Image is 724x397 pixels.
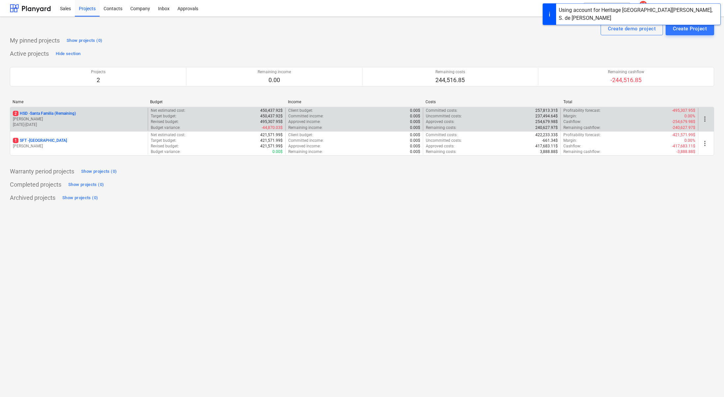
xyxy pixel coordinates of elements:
[67,179,106,190] button: Show projects (0)
[426,138,462,143] p: Uncommitted costs :
[672,119,695,125] p: -254,679.98$
[410,119,420,125] p: 0.00$
[151,119,179,125] p: Revised budget :
[426,125,456,131] p: Remaining costs :
[535,108,558,113] p: 257,813.31$
[691,365,724,397] iframe: Chat Widget
[288,149,323,155] p: Remaining income :
[535,132,558,138] p: 422,233.33$
[672,108,695,113] p: -495,307.95$
[288,125,323,131] p: Remaining income :
[151,149,180,155] p: Budget variance :
[61,193,100,203] button: Show projects (0)
[425,100,558,104] div: Costs
[410,138,420,143] p: 0.00$
[288,100,420,104] div: Income
[62,194,98,202] div: Show projects (0)
[288,108,313,113] p: Client budget :
[426,132,457,138] p: Committed costs :
[13,111,18,116] span: 2
[701,115,709,123] span: more_vert
[151,125,180,131] p: Budget variance :
[563,113,577,119] p: Margin :
[540,149,558,155] p: 3,888.88$
[258,76,291,84] p: 0.00
[535,143,558,149] p: 417,683.11$
[288,132,313,138] p: Client budget :
[608,76,644,84] p: -244,516.85
[563,125,601,131] p: Remaining cashflow :
[563,143,581,149] p: Cashflow :
[410,125,420,131] p: 0.00$
[56,50,80,58] div: Hide section
[151,108,185,113] p: Net estimated cost :
[10,50,49,58] p: Active projects
[563,138,577,143] p: Margin :
[10,168,74,175] p: Warranty period projects
[691,365,724,397] div: Widget de chat
[410,132,420,138] p: 0.00$
[260,108,283,113] p: 450,437.92$
[13,111,76,116] p: HSD - Santa Familia (Remaining)
[260,132,283,138] p: 421,571.99$
[272,149,283,155] p: 0.00$
[535,125,558,131] p: 240,627.97$
[151,138,176,143] p: Target budget :
[79,166,118,177] button: Show projects (0)
[13,138,18,143] span: 1
[535,119,558,125] p: 254,679.98$
[542,138,558,143] p: -661.34$
[260,119,283,125] p: 495,307.95$
[673,24,707,33] div: Create Project
[426,119,455,125] p: Approved costs :
[601,22,663,35] button: Create demo project
[410,113,420,119] p: 0.00$
[262,125,283,131] p: -44,870.03$
[10,181,61,189] p: Completed projects
[563,119,581,125] p: Cashflow :
[684,138,695,143] p: 0.00%
[13,143,145,149] p: [PERSON_NAME]
[559,6,718,22] div: Using account for Heritage [GEOGRAPHIC_DATA][PERSON_NAME], S. de [PERSON_NAME]
[54,48,82,59] button: Hide section
[288,119,321,125] p: Approved income :
[258,69,291,75] p: Remaining income
[13,138,145,149] div: 1SFT -[GEOGRAPHIC_DATA][PERSON_NAME]
[608,24,656,33] div: Create demo project
[435,76,465,84] p: 244,516.85
[65,35,104,46] button: Show projects (0)
[260,143,283,149] p: 421,571.99$
[10,37,60,45] p: My pinned projects
[608,69,644,75] p: Remaining cashflow
[426,143,455,149] p: Approved costs :
[150,100,282,104] div: Budget
[410,149,420,155] p: 0.00$
[151,143,179,149] p: Revised budget :
[426,149,456,155] p: Remaining costs :
[91,76,106,84] p: 2
[13,111,145,128] div: 2HSD -Santa Familia (Remaining)[PERSON_NAME][DATE]-[DATE]
[13,116,145,122] p: [PERSON_NAME]
[666,22,714,35] button: Create Project
[426,108,457,113] p: Committed costs :
[13,122,145,128] p: [DATE] - [DATE]
[684,113,695,119] p: 0.00%
[672,132,695,138] p: -421,571.99$
[260,113,283,119] p: 450,437.92$
[288,113,324,119] p: Committed income :
[426,113,462,119] p: Uncommitted costs :
[410,143,420,149] p: 0.00$
[67,37,102,45] div: Show projects (0)
[535,113,558,119] p: 237,494.64$
[435,69,465,75] p: Remaining costs
[260,138,283,143] p: 421,571.99$
[677,149,695,155] p: -3,888.88$
[563,149,601,155] p: Remaining cashflow :
[563,108,601,113] p: Profitability forecast :
[563,132,601,138] p: Profitability forecast :
[288,138,324,143] p: Committed income :
[672,125,695,131] p: -240,627.97$
[91,69,106,75] p: Projects
[151,113,176,119] p: Target budget :
[13,138,67,143] p: SFT - [GEOGRAPHIC_DATA]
